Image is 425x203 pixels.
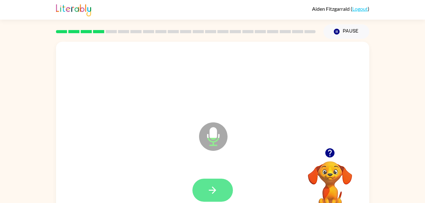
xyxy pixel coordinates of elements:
button: Pause [323,24,369,39]
div: ( ) [312,6,369,12]
img: Literably [56,3,91,16]
span: Aiden Fitzgarrald [312,6,351,12]
a: Logout [352,6,368,12]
